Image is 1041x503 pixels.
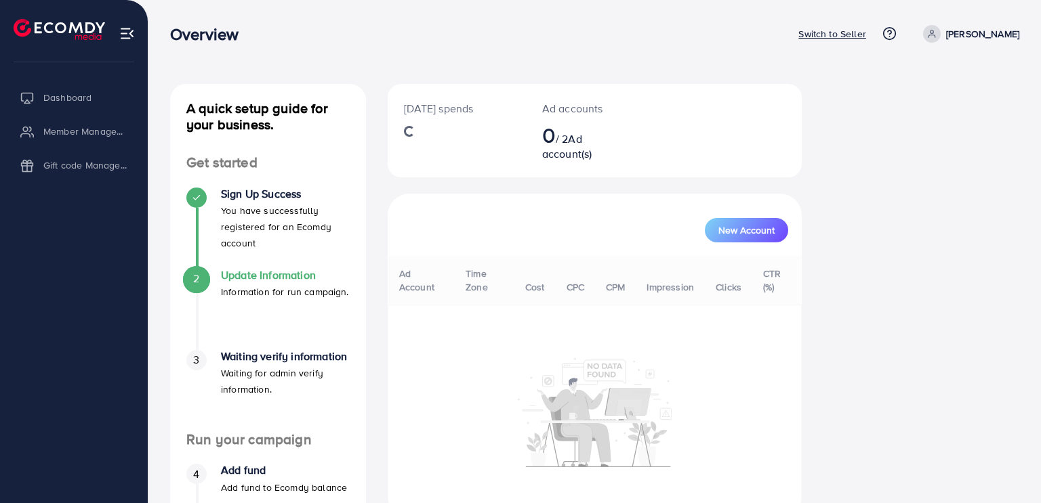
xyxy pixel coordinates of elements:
[170,24,249,44] h3: Overview
[221,202,350,251] p: You have successfully registered for an Ecomdy account
[170,350,366,431] li: Waiting verify information
[542,119,556,150] span: 0
[193,352,199,368] span: 3
[705,218,788,242] button: New Account
[170,431,366,448] h4: Run your campaign
[170,188,366,269] li: Sign Up Success
[542,131,592,161] span: Ad account(s)
[221,188,350,200] h4: Sign Up Success
[946,26,1019,42] p: [PERSON_NAME]
[193,271,199,286] span: 2
[119,26,135,41] img: menu
[221,269,349,282] h4: Update Information
[170,269,366,350] li: Update Information
[542,100,613,116] p: Ad accounts
[542,122,613,161] h2: / 2
[221,284,349,300] p: Information for run campaign.
[221,365,350,397] p: Waiting for admin verify information.
[718,225,775,235] span: New Account
[404,100,510,116] p: [DATE] spends
[798,26,866,42] p: Switch to Seller
[170,100,366,133] h4: A quick setup guide for your business.
[221,479,347,496] p: Add fund to Ecomdy balance
[918,25,1019,43] a: [PERSON_NAME]
[221,464,347,477] h4: Add fund
[170,154,366,171] h4: Get started
[221,350,350,363] h4: Waiting verify information
[193,466,199,482] span: 4
[14,19,105,40] img: logo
